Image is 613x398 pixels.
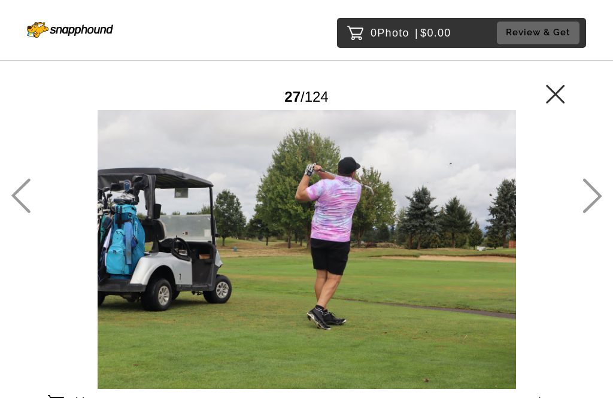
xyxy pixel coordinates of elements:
[497,22,579,44] button: Review & Get
[497,22,583,44] a: Review & Get
[371,23,451,42] p: 0 $0.00
[377,23,409,42] span: Photo
[27,22,113,38] img: Snapphound Logo
[284,84,328,110] div: /
[305,89,329,105] span: 124
[284,89,301,105] span: 27
[415,27,418,39] span: |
